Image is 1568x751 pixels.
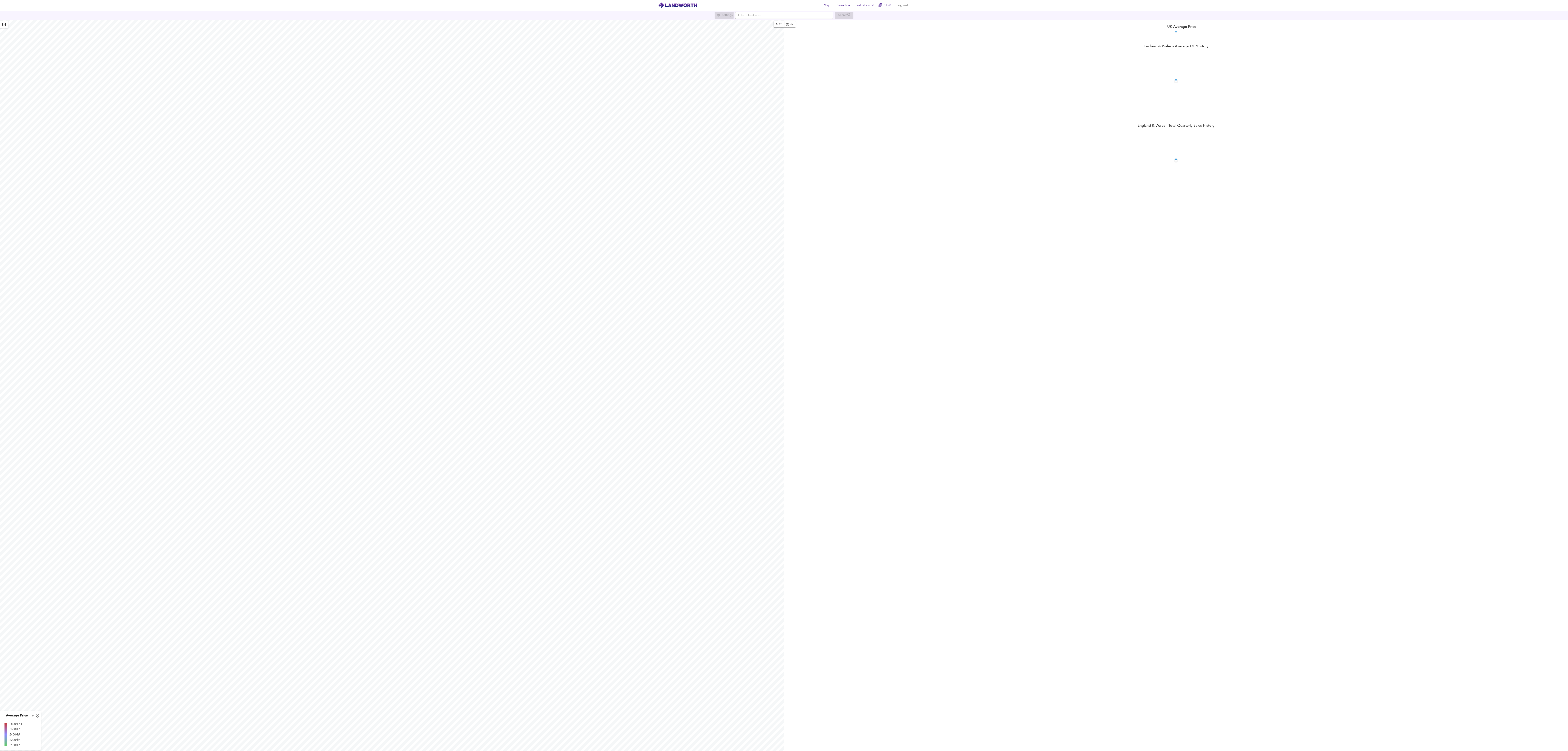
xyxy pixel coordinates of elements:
div: £600/ft² [9,727,22,731]
button: Map [820,1,833,9]
img: logo [658,2,697,8]
div: Average Price [4,713,35,719]
div: £800/ft² + [9,722,22,726]
button: Log out [895,1,910,9]
span: Map [822,2,832,8]
div: Search for a location first or explore the map [835,12,853,19]
button: Search [835,1,853,9]
button: 1128 [878,1,891,9]
div: £400/ft² [9,733,22,737]
div: £200/ft² [9,738,22,742]
span: Valuation [856,2,875,8]
a: 1128 [879,2,891,8]
button: Valuation [855,1,877,9]
span: Search [837,2,852,8]
div: £100/ft² [9,743,22,747]
div: Search for a location first or explore the map [715,12,734,19]
div: UK Average Price [784,24,1568,30]
input: Enter a location... [735,12,833,19]
div: England & Wales - Average £/ ft² History [784,44,1568,50]
div: England & Wales - Total Quarterly Sales History [784,123,1568,129]
span: Log out [896,2,908,8]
